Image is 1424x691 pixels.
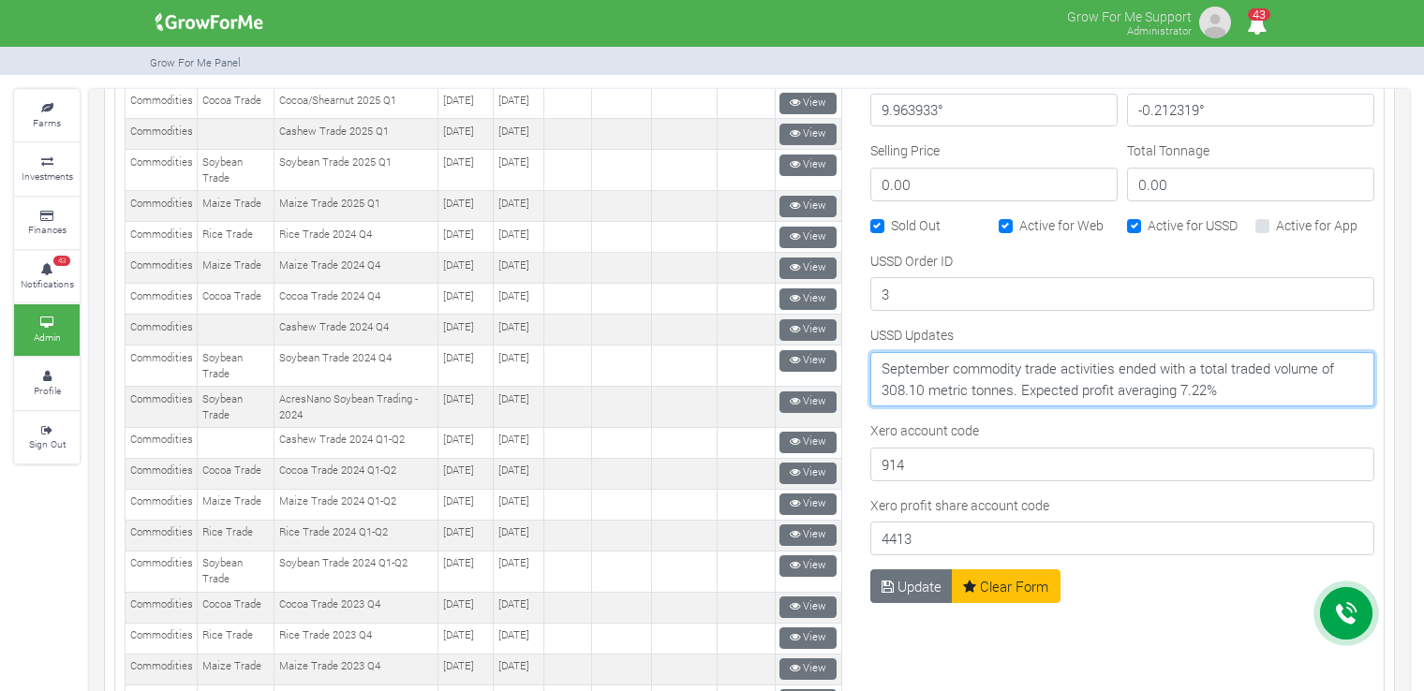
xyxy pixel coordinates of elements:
a: Investments [14,143,80,195]
td: [DATE] [438,284,494,315]
a: Admin [14,304,80,356]
a: View [779,227,837,248]
td: Maize Trade 2023 Q4 [274,654,438,684]
label: Xero profit share account code [870,495,1049,515]
td: Rice Trade 2024 Q4 [274,222,438,253]
td: Commodities [126,119,198,150]
small: Notifications [21,277,74,290]
td: Maize Trade [198,489,274,520]
textarea: September commodity trade activities ended with a total traded volume of 308.10 metric tonnes. Ex... [870,352,1374,406]
button: Update [870,569,954,603]
td: [DATE] [494,489,544,520]
td: Commodities [126,387,198,428]
td: Cashew Trade 2024 Q4 [274,315,438,345]
td: Maize Trade [198,191,274,222]
img: growforme image [149,4,270,41]
td: Commodities [126,315,198,345]
label: Active for App [1276,215,1357,235]
td: [DATE] [494,520,544,551]
td: Rice Trade 2023 Q4 [274,623,438,654]
td: Commodities [126,191,198,222]
td: [DATE] [438,387,494,428]
td: Cocoa Trade 2024 Q1-Q2 [274,458,438,489]
td: [DATE] [438,551,494,592]
label: Active for USSD [1148,215,1238,235]
small: Farms [33,116,61,129]
a: View [779,596,837,618]
a: Sign Out [14,412,80,463]
td: Cocoa Trade 2023 Q4 [274,592,438,623]
td: [DATE] [438,191,494,222]
td: Commodities [126,551,198,592]
td: [DATE] [438,253,494,284]
td: AcresNano Soybean Trading - 2024 [274,387,438,428]
td: Commodities [126,458,198,489]
td: [DATE] [438,520,494,551]
a: View [779,196,837,217]
a: View [779,555,837,577]
td: [DATE] [438,427,494,458]
td: [DATE] [494,345,544,387]
td: Maize Trade [198,654,274,684]
td: [DATE] [438,489,494,520]
td: [DATE] [494,315,544,345]
td: [DATE] [438,119,494,150]
td: [DATE] [494,284,544,315]
a: View [779,658,837,680]
td: Rice Trade [198,520,274,551]
label: Xero account code [870,420,979,440]
a: View [779,391,837,413]
td: [DATE] [438,88,494,119]
td: Cocoa Trade [198,88,274,119]
a: View [779,124,837,145]
td: Cocoa Trade [198,592,274,623]
td: Soybean Trade [198,387,274,428]
td: Soybean Trade [198,551,274,592]
small: Grow For Me Panel [150,55,241,69]
a: Profile [14,358,80,409]
td: [DATE] [494,623,544,654]
td: [DATE] [494,551,544,592]
td: Rice Trade [198,222,274,253]
td: Maize Trade 2025 Q1 [274,191,438,222]
label: Active for Web [1019,215,1104,235]
td: Commodities [126,520,198,551]
td: Maize Trade 2024 Q1-Q2 [274,489,438,520]
img: growforme image [1196,4,1234,41]
a: 43 [1239,18,1275,36]
td: Commodities [126,88,198,119]
span: 43 [53,256,70,267]
a: View [779,288,837,310]
a: 43 Notifications [14,251,80,302]
td: [DATE] [438,654,494,684]
a: View [779,627,837,649]
a: View [779,350,837,372]
td: [DATE] [494,654,544,684]
td: Commodities [126,489,198,520]
label: Selling Price [870,140,940,160]
td: Cocoa Trade 2024 Q4 [274,284,438,315]
a: View [779,154,837,176]
small: Investments [22,169,73,183]
td: Cocoa Trade [198,284,274,315]
label: Total Tonnage [1127,140,1209,160]
td: [DATE] [494,191,544,222]
td: [DATE] [494,222,544,253]
small: Profile [34,384,61,397]
td: Cocoa/Shearnut 2025 Q1 [274,88,438,119]
span: 43 [1248,8,1270,21]
td: Soybean Trade [198,345,274,387]
td: [DATE] [438,345,494,387]
td: [DATE] [494,427,544,458]
td: Cashew Trade 2025 Q1 [274,119,438,150]
td: Commodities [126,253,198,284]
td: [DATE] [438,222,494,253]
td: Commodities [126,592,198,623]
td: [DATE] [438,315,494,345]
label: USSD Updates [870,325,954,345]
td: Soybean Trade 2025 Q1 [274,150,438,191]
td: [DATE] [438,592,494,623]
td: Soybean Trade 2024 Q4 [274,345,438,387]
a: View [779,319,837,341]
small: Administrator [1127,23,1192,37]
